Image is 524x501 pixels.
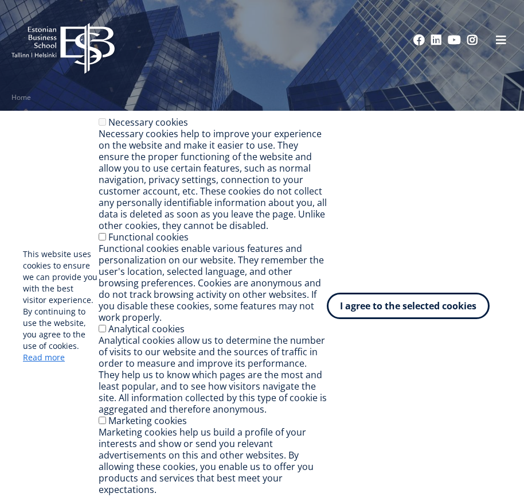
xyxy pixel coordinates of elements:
button: I agree to the selected cookies [327,293,490,319]
font: Analytical cookies allow us to determine the number of visits to our website and the sources of t... [99,334,327,415]
font: Functional cookies enable various features and personalization on our website. They remember the ... [99,242,324,324]
a: Read more [23,352,65,363]
a: Home [11,92,31,103]
font: Microdegrees [11,103,224,150]
font: Functional cookies [108,231,189,243]
font: Read more [23,352,65,363]
font: Home [11,92,31,102]
font: Marketing cookies [108,414,187,427]
font: Necessary cookies help to improve your experience on the website and make it easier to use. They ... [99,127,327,232]
font: This website uses cookies to ensure we can provide you with the best visitor experience. By conti... [23,248,97,351]
font: Necessary cookies [108,116,188,129]
font: Marketing cookies help us build a profile of your interests and show or send you relevant adverti... [99,426,314,496]
font: I agree to the selected cookies [340,300,476,312]
font: Analytical cookies [108,323,185,335]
